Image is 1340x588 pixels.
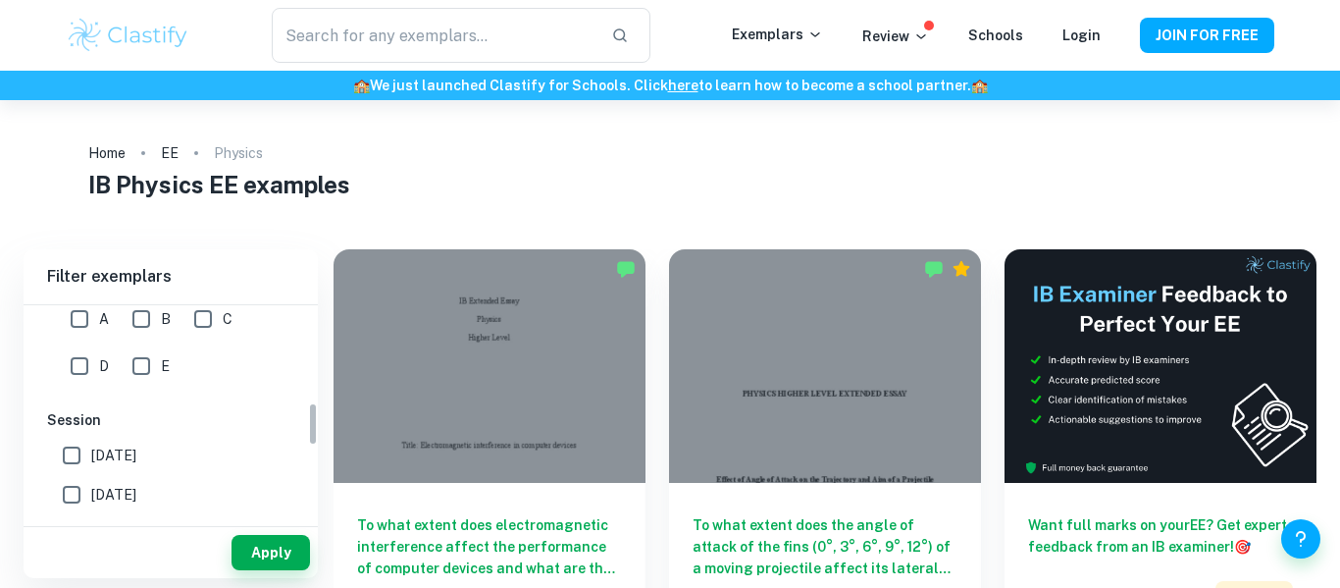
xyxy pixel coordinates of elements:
p: Review [862,26,929,47]
button: Apply [232,535,310,570]
span: 🏫 [353,78,370,93]
h1: IB Physics EE examples [88,167,1252,202]
h6: To what extent does the angle of attack of the fins (0°, 3°, 6°, 9°, 12°) of a moving projectile ... [693,514,957,579]
span: D [99,355,109,377]
span: E [161,355,170,377]
span: B [161,308,171,330]
input: Search for any exemplars... [272,8,595,63]
button: JOIN FOR FREE [1140,18,1274,53]
span: C [223,308,232,330]
span: A [99,308,109,330]
a: Login [1062,27,1101,43]
h6: We just launched Clastify for Schools. Click to learn how to become a school partner. [4,75,1336,96]
span: [DATE] [91,445,136,466]
a: EE [161,139,179,167]
span: 🎯 [1234,539,1251,555]
h6: Session [47,409,294,431]
h6: Filter exemplars [24,249,318,304]
span: 🏫 [971,78,988,93]
a: Schools [968,27,1023,43]
a: Home [88,139,126,167]
p: Exemplars [732,24,823,45]
div: Premium [952,259,971,279]
img: Marked [616,259,636,279]
p: Physics [214,142,263,164]
span: [DATE] [91,484,136,506]
img: Marked [924,259,944,279]
img: Thumbnail [1005,249,1316,483]
button: Help and Feedback [1281,519,1320,559]
a: here [668,78,698,93]
h6: To what extent does electromagnetic interference affect the performance of computer devices and w... [357,514,622,579]
img: Clastify logo [66,16,190,55]
h6: Want full marks on your EE ? Get expert feedback from an IB examiner! [1028,514,1293,558]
